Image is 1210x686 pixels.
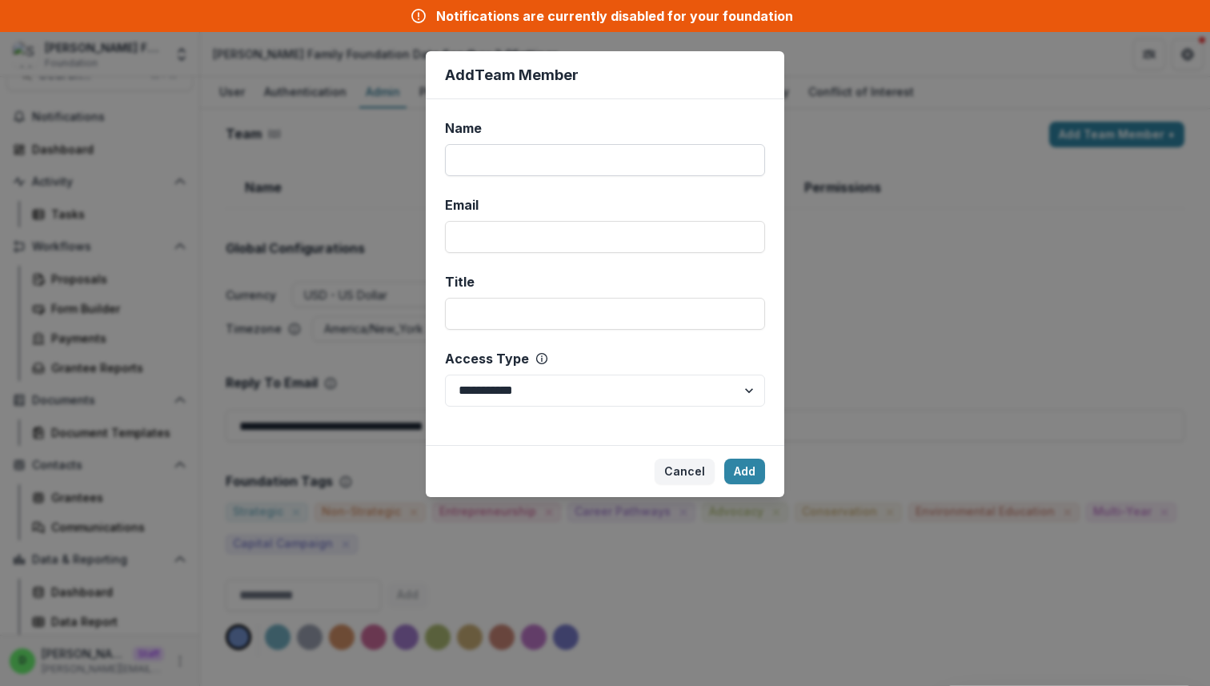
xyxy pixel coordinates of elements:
span: Title [445,272,475,291]
button: Cancel [655,459,715,484]
span: Name [445,118,482,138]
button: Add [724,459,765,484]
div: Notifications are currently disabled for your foundation [436,6,793,26]
span: Email [445,195,479,215]
header: Add Team Member [426,51,784,99]
span: Access Type [445,349,529,368]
